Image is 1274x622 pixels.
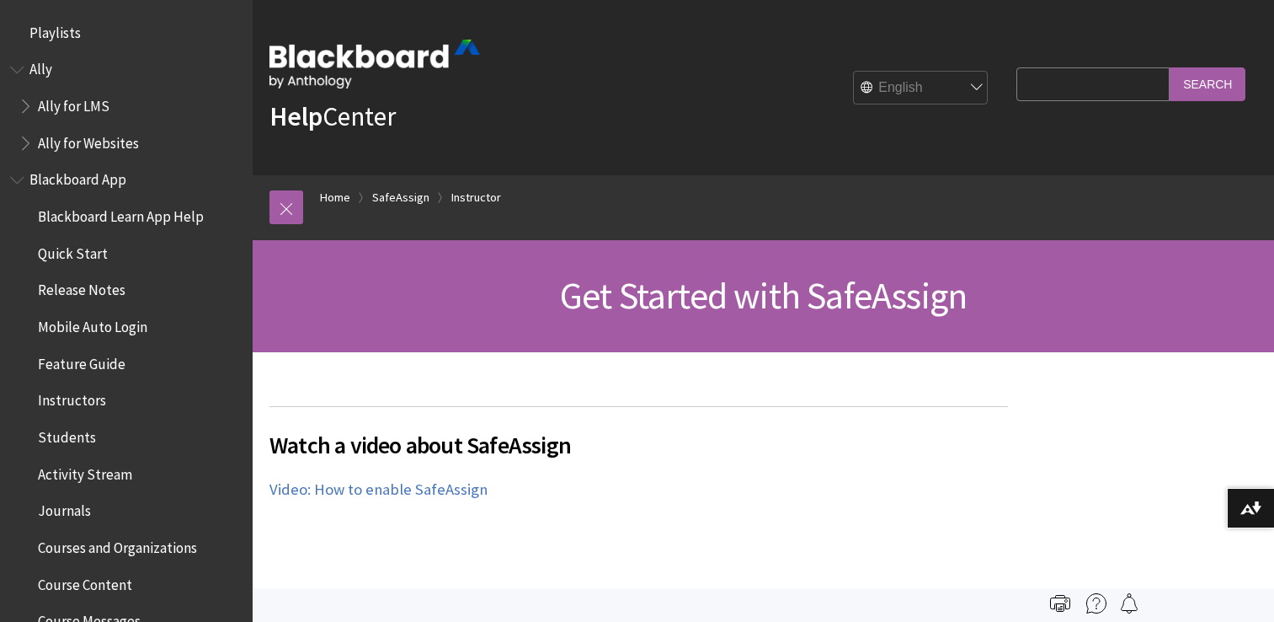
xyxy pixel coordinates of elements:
span: Watch a video about SafeAssign [269,427,1008,463]
span: Quick Start [38,239,108,262]
nav: Book outline for Anthology Ally Help [10,56,243,158]
span: Ally for Websites [38,129,139,152]
span: Playlists [29,19,81,41]
span: Students [38,423,96,446]
span: Blackboard Learn App Help [38,202,204,225]
span: Journals [38,497,91,520]
span: Ally for LMS [38,92,109,115]
a: SafeAssign [372,187,429,208]
a: HelpCenter [269,99,396,133]
span: Course Content [38,571,132,593]
span: Activity Stream [38,460,132,483]
span: Ally [29,56,52,78]
img: Follow this page [1119,593,1139,614]
nav: Book outline for Playlists [10,19,243,47]
input: Search [1170,67,1245,100]
img: Blackboard by Anthology [269,40,480,88]
a: Instructor [451,187,501,208]
span: Mobile Auto Login [38,313,147,335]
a: Video: How to enable SafeAssign [269,480,488,500]
select: Site Language Selector [854,72,989,105]
span: Instructors [38,387,106,410]
span: Courses and Organizations [38,534,197,556]
span: Release Notes [38,276,125,299]
span: Blackboard App [29,166,126,189]
a: Home [320,187,350,208]
span: Get Started with SafeAssign [560,272,967,319]
strong: Help [269,99,322,133]
img: More help [1086,593,1106,614]
img: Print [1050,593,1070,614]
span: Feature Guide [38,350,125,373]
